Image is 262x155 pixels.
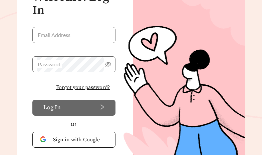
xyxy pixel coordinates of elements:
div: or [32,119,115,129]
button: Forgot your password? [51,80,115,94]
span: eye-invisible [105,61,111,67]
span: Sign in with Google [53,136,108,144]
img: Google Authentication [40,136,48,143]
button: Log Inarrow-right [32,100,115,116]
button: Sign in with Google [32,132,115,148]
span: Forgot your password? [56,83,110,91]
